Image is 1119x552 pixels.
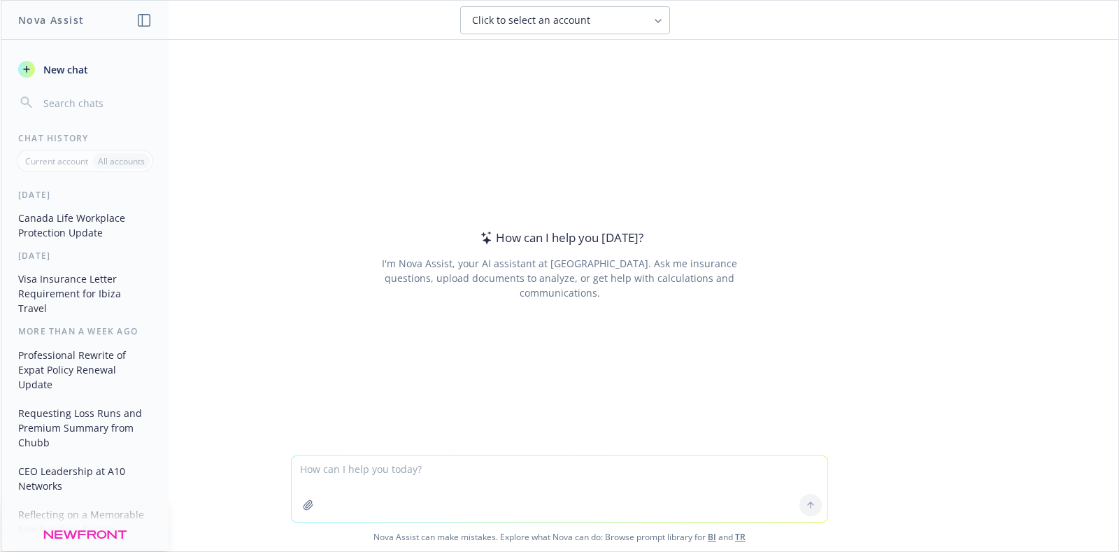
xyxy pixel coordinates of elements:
button: Click to select an account [460,6,670,34]
div: How can I help you [DATE]? [476,229,643,247]
button: Professional Rewrite of Expat Policy Renewal Update [13,344,157,396]
p: Current account [25,155,88,167]
div: [DATE] [1,189,169,201]
button: Canada Life Workplace Protection Update [13,206,157,244]
button: Requesting Loss Runs and Premium Summary from Chubb [13,402,157,454]
button: CEO Leadership at A10 Networks [13,460,157,497]
div: Chat History [1,132,169,144]
button: Visa Insurance Letter Requirement for Ibiza Travel [13,267,157,320]
input: Search chats [41,93,152,113]
div: I'm Nova Assist, your AI assistant at [GEOGRAPHIC_DATA]. Ask me insurance questions, upload docum... [362,256,756,300]
span: New chat [41,62,88,77]
div: More than a week ago [1,325,169,337]
span: Nova Assist can make mistakes. Explore what Nova can do: Browse prompt library for and [6,523,1113,551]
button: Reflecting on a Memorable Newfrontiers Event [13,503,157,541]
a: BI [708,531,716,543]
span: Click to select an account [472,13,590,27]
button: New chat [13,57,157,82]
a: TR [735,531,746,543]
h1: Nova Assist [18,13,84,27]
div: [DATE] [1,250,169,262]
p: All accounts [98,155,145,167]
